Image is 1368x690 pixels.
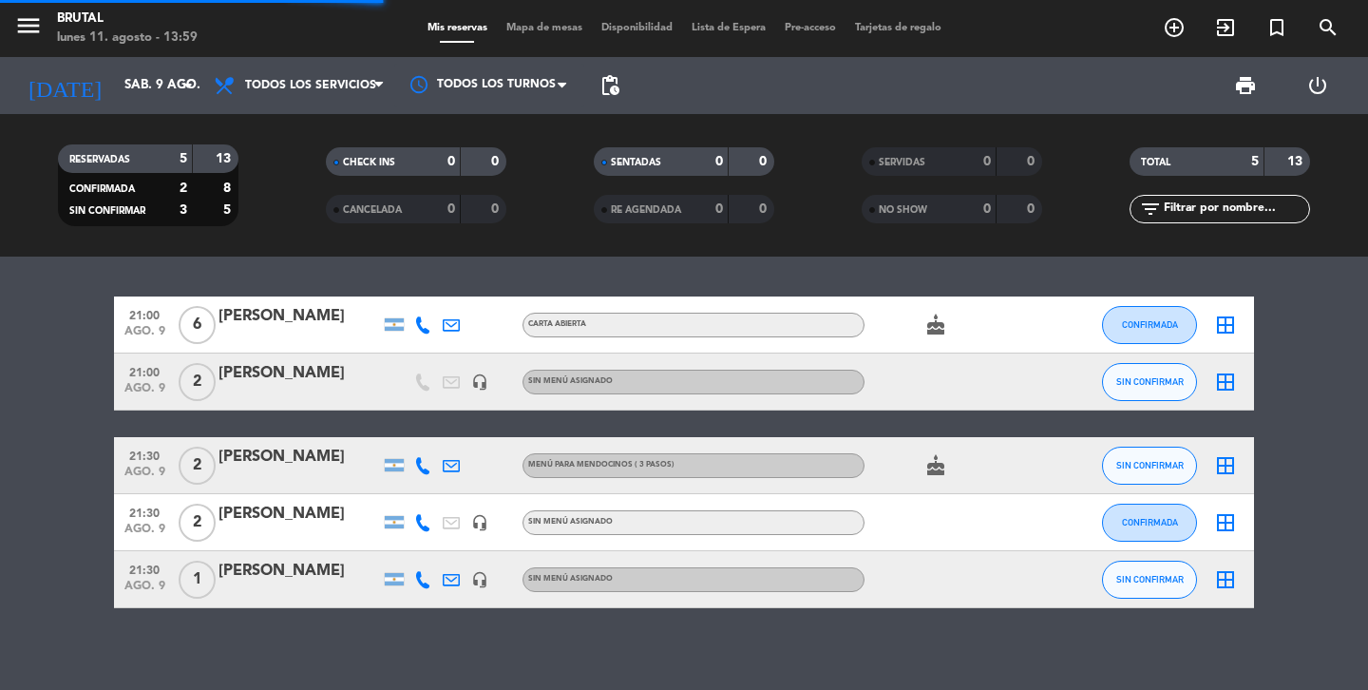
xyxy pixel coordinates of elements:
button: SIN CONFIRMAR [1102,447,1197,485]
strong: 8 [223,182,235,195]
i: arrow_drop_down [177,74,199,97]
i: border_all [1214,371,1237,393]
strong: 0 [759,202,770,216]
strong: 5 [1251,155,1259,168]
i: turned_in_not [1265,16,1288,39]
span: CONFIRMADA [1122,517,1178,527]
span: CHECK INS [343,158,395,167]
span: ago. 9 [121,523,168,545]
strong: 13 [216,152,235,165]
i: border_all [1214,314,1237,336]
span: Mapa de mesas [497,23,592,33]
span: Sin menú asignado [528,518,613,526]
strong: 3 [180,203,187,217]
button: menu [14,11,43,47]
strong: 2 [180,182,187,195]
span: 21:00 [121,303,168,325]
strong: 0 [447,202,455,216]
span: CONFIRMADA [1122,319,1178,330]
strong: 0 [759,155,770,168]
span: 21:00 [121,360,168,382]
button: CONFIRMADA [1102,504,1197,542]
strong: 0 [491,155,503,168]
strong: 0 [447,155,455,168]
span: SIN CONFIRMAR [69,206,145,216]
span: SERVIDAS [879,158,925,167]
span: ago. 9 [121,580,168,602]
strong: 0 [1027,155,1038,168]
strong: 0 [715,202,723,216]
span: 21:30 [121,444,168,466]
input: Filtrar por nombre... [1162,199,1309,220]
div: [PERSON_NAME] [218,559,380,584]
i: border_all [1214,511,1237,534]
span: Lista de Espera [682,23,775,33]
span: Disponibilidad [592,23,682,33]
i: menu [14,11,43,40]
span: 1 [179,561,216,599]
span: print [1234,74,1257,97]
span: 2 [179,447,216,485]
span: 2 [179,504,216,542]
button: SIN CONFIRMAR [1102,561,1197,599]
i: headset_mic [471,514,488,531]
div: lunes 11. agosto - 13:59 [57,29,198,48]
span: RESERVADAS [69,155,130,164]
span: CONFIRMADA [69,184,135,194]
span: SIN CONFIRMAR [1116,574,1184,585]
strong: 0 [983,202,991,216]
strong: 0 [983,155,991,168]
div: LOG OUT [1282,57,1354,114]
div: [PERSON_NAME] [218,304,380,329]
i: headset_mic [471,571,488,588]
strong: 5 [180,152,187,165]
i: headset_mic [471,374,488,391]
span: 21:30 [121,501,168,523]
div: Brutal [57,10,198,29]
span: SIN CONFIRMAR [1116,460,1184,470]
i: exit_to_app [1214,16,1237,39]
button: CONFIRMADA [1102,306,1197,344]
span: ago. 9 [121,325,168,347]
span: CANCELADA [343,205,402,215]
strong: 13 [1287,155,1306,168]
span: 2 [179,363,216,401]
i: search [1317,16,1339,39]
i: power_settings_new [1306,74,1329,97]
button: SIN CONFIRMAR [1102,363,1197,401]
span: NO SHOW [879,205,927,215]
strong: 0 [491,202,503,216]
span: 6 [179,306,216,344]
span: Sin menú asignado [528,575,613,583]
i: border_all [1214,454,1237,477]
span: SIN CONFIRMAR [1116,376,1184,387]
span: ago. 9 [121,466,168,488]
i: filter_list [1139,198,1162,220]
div: [PERSON_NAME] [218,361,380,386]
span: SENTADAS [611,158,661,167]
span: Pre-acceso [775,23,845,33]
strong: 0 [1027,202,1038,216]
span: Sin menú asignado [528,377,613,385]
i: cake [924,454,947,477]
i: cake [924,314,947,336]
span: 21:30 [121,558,168,580]
span: ago. 9 [121,382,168,404]
i: add_circle_outline [1163,16,1186,39]
span: Menú para mendocinos ( 3 pasos) [528,461,674,469]
i: [DATE] [14,65,115,106]
span: TOTAL [1141,158,1170,167]
span: Todos los servicios [245,79,376,92]
span: RE AGENDADA [611,205,681,215]
i: border_all [1214,568,1237,591]
span: pending_actions [598,74,621,97]
span: Mis reservas [418,23,497,33]
strong: 5 [223,203,235,217]
strong: 0 [715,155,723,168]
span: Tarjetas de regalo [845,23,951,33]
div: [PERSON_NAME] [218,445,380,470]
div: [PERSON_NAME] [218,502,380,527]
span: Carta Abierta [528,320,586,328]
